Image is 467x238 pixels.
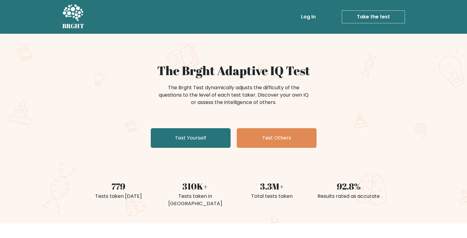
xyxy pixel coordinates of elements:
[314,193,383,200] div: Results rated as accurate
[237,128,317,148] a: Test Others
[237,193,307,200] div: Total tests taken
[84,63,383,78] h1: The Brght Adaptive IQ Test
[237,180,307,193] div: 3.3M+
[161,180,230,193] div: 310K+
[62,2,84,31] a: BRGHT
[84,180,153,193] div: 779
[314,180,383,193] div: 92.8%
[157,84,310,106] div: The Brght Test dynamically adjusts the difficulty of the questions to the level of each test take...
[151,128,231,148] a: Test Yourself
[298,11,318,23] a: Log in
[161,193,230,207] div: Tests taken in [GEOGRAPHIC_DATA]
[342,10,405,23] a: Take the test
[62,22,84,30] h5: BRGHT
[84,193,153,200] div: Tests taken [DATE]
